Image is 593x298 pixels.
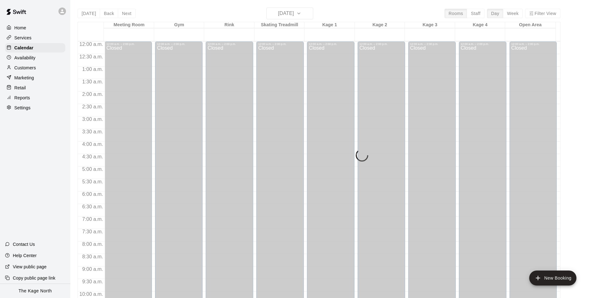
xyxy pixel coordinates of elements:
a: Retail [5,83,65,92]
div: Kage 1 [304,22,354,28]
span: 4:30 a.m. [81,154,105,159]
span: 2:00 a.m. [81,92,105,97]
p: Home [14,25,26,31]
div: 12:00 a.m. – 2:00 p.m. [461,42,505,46]
span: 6:30 a.m. [81,204,105,209]
div: Skating Treadmill [254,22,304,28]
a: Marketing [5,73,65,82]
a: Services [5,33,65,42]
span: 12:30 a.m. [78,54,105,59]
a: Availability [5,53,65,62]
div: 12:00 a.m. – 2:00 p.m. [511,42,555,46]
span: 3:30 a.m. [81,129,105,134]
p: The Kage North [18,288,52,294]
p: Help Center [13,252,37,259]
div: Kage 2 [355,22,405,28]
div: Meeting Room [104,22,154,28]
span: 5:30 a.m. [81,179,105,184]
div: Rink [204,22,254,28]
a: Customers [5,63,65,72]
p: Reports [14,95,30,101]
p: View public page [13,264,47,270]
p: Services [14,35,32,41]
div: 12:00 a.m. – 2:00 p.m. [359,42,403,46]
p: Retail [14,85,26,91]
a: Settings [5,103,65,112]
div: Open Area [505,22,555,28]
span: 8:30 a.m. [81,254,105,259]
span: 12:00 a.m. [78,42,105,47]
div: 12:00 a.m. – 2:00 p.m. [208,42,251,46]
div: Kage 4 [455,22,505,28]
p: Marketing [14,75,34,81]
div: 12:00 a.m. – 2:00 p.m. [309,42,353,46]
a: Calendar [5,43,65,52]
p: Contact Us [13,241,35,247]
p: Calendar [14,45,33,51]
span: 5:00 a.m. [81,166,105,172]
span: 2:30 a.m. [81,104,105,109]
div: Kage 3 [405,22,455,28]
span: 1:00 a.m. [81,67,105,72]
span: 4:00 a.m. [81,142,105,147]
p: Settings [14,105,31,111]
div: 12:00 a.m. – 2:00 p.m. [107,42,150,46]
span: 7:00 a.m. [81,216,105,222]
p: Customers [14,65,36,71]
div: 12:00 a.m. – 2:00 p.m. [410,42,454,46]
span: 1:30 a.m. [81,79,105,84]
span: 10:00 a.m. [78,291,105,297]
p: Copy public page link [13,275,55,281]
span: 3:00 a.m. [81,117,105,122]
div: 12:00 a.m. – 2:00 p.m. [157,42,201,46]
span: 8:00 a.m. [81,241,105,247]
span: 9:00 a.m. [81,266,105,272]
p: Availability [14,55,36,61]
div: Gym [154,22,204,28]
button: add [529,271,576,286]
a: Home [5,23,65,32]
span: 7:30 a.m. [81,229,105,234]
div: 12:00 a.m. – 2:00 p.m. [258,42,302,46]
a: Reports [5,93,65,102]
span: 9:30 a.m. [81,279,105,284]
span: 6:00 a.m. [81,191,105,197]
